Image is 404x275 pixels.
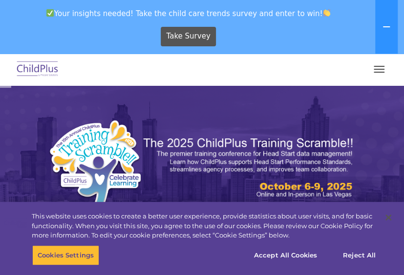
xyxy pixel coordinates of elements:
img: 👏 [323,9,330,17]
img: ✅ [46,9,54,17]
span: Take Survey [166,28,210,45]
span: Your insights needed! Take the child care trends survey and enter to win! [4,4,373,23]
img: ChildPlus by Procare Solutions [15,58,61,81]
button: Close [378,207,399,228]
a: Take Survey [161,27,216,46]
div: This website uses cookies to create a better user experience, provide statistics about user visit... [32,212,376,240]
button: Reject All [329,245,390,265]
button: Accept All Cookies [249,245,322,265]
button: Cookies Settings [32,245,99,265]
